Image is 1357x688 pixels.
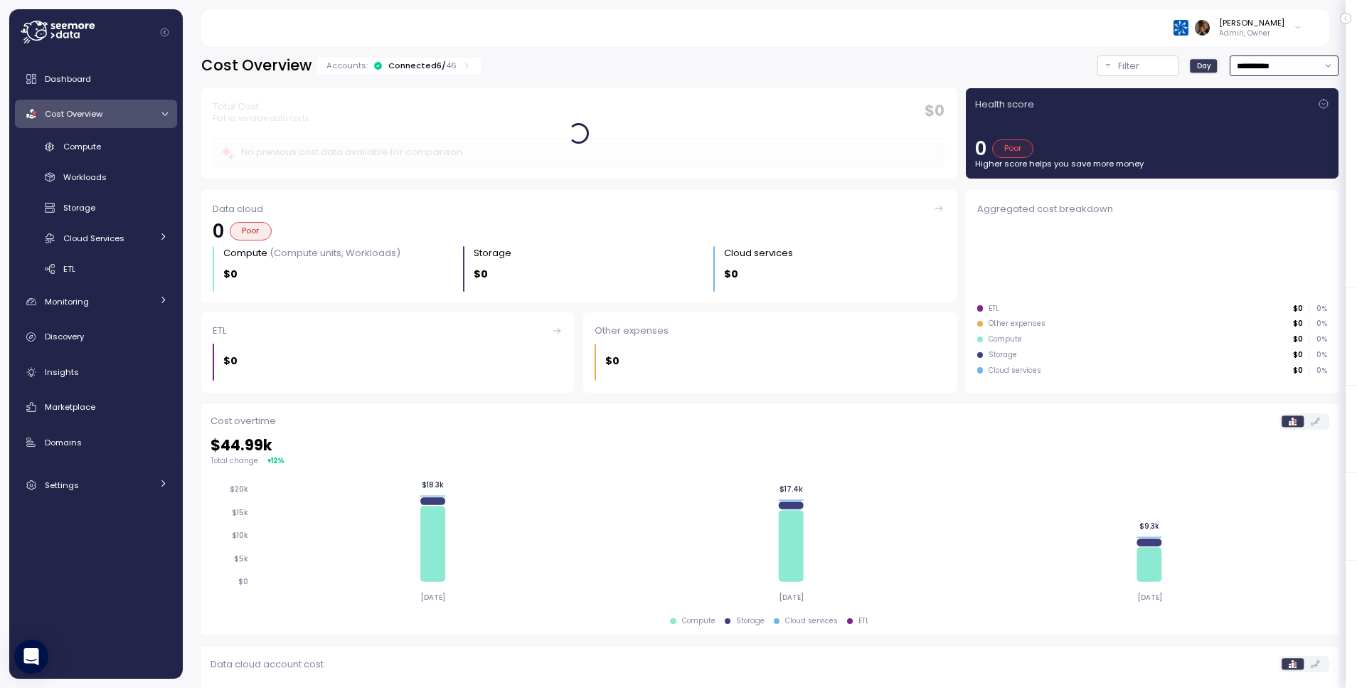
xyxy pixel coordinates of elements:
p: Data cloud account cost [211,657,324,672]
div: Storage [989,350,1017,360]
div: Aggregated cost breakdown [977,202,1327,216]
h2: Cost Overview [201,55,312,76]
img: ACg8ocLFKfaHXE38z_35D9oG4qLrdLeB_OJFy4BOGq8JL8YSOowJeg=s96-c [1195,20,1210,35]
p: Health score [975,97,1034,112]
p: Higher score helps you save more money [975,158,1329,169]
span: Workloads [63,171,107,183]
p: $0 [1293,319,1303,329]
tspan: $20k [230,485,248,494]
a: Cloud Services [15,226,177,250]
tspan: $15k [232,508,248,517]
div: Compute [989,334,1022,344]
a: Dashboard [15,65,177,93]
div: Cloud services [785,616,838,626]
div: Compute [223,246,400,260]
p: $0 [1293,366,1303,376]
p: 0 % [1309,350,1326,360]
p: 0 % [1309,319,1326,329]
tspan: [DATE] [420,593,445,602]
div: Other expenses [595,324,944,338]
div: Cloud services [724,246,793,260]
div: Poor [992,139,1034,158]
p: (Compute units, Workloads) [270,246,400,260]
tspan: [DATE] [779,593,804,602]
tspan: $10k [232,531,248,541]
p: Total change [211,456,258,466]
p: $0 [1293,304,1303,314]
div: 12 % [271,455,284,466]
a: ETL [15,257,177,280]
h2: $ 44.99k [211,435,1329,456]
a: Monitoring [15,287,177,316]
p: $0 [474,266,488,282]
a: Marketplace [15,393,177,421]
p: 0 [975,139,986,158]
p: 0 % [1309,334,1326,344]
span: Insights [45,366,79,378]
tspan: $5k [234,554,248,563]
div: Compute [682,616,715,626]
div: ETL [858,616,869,626]
button: Filter [1097,55,1178,76]
span: Day [1197,60,1211,71]
a: Domains [15,428,177,457]
a: Discovery [15,323,177,351]
p: $0 [724,266,738,282]
span: Discovery [45,331,84,342]
a: Data cloud0PoorCompute (Compute units, Workloads)$0Storage $0Cloud services $0 [201,190,957,303]
div: Other expenses [989,319,1045,329]
a: ETL$0 [201,312,574,393]
span: Domains [45,437,82,448]
p: 0 % [1309,366,1326,376]
p: 46 [446,60,457,71]
tspan: $9.3k [1139,522,1159,531]
tspan: [DATE] [1137,593,1161,602]
p: $0 [1293,334,1303,344]
span: Marketplace [45,401,95,413]
a: Compute [15,135,177,159]
p: $0 [1293,350,1303,360]
span: Cloud Services [63,233,124,244]
p: Admin, Owner [1219,28,1284,38]
div: [PERSON_NAME] [1219,17,1284,28]
tspan: $0 [238,578,248,587]
p: $0 [223,353,238,369]
p: 0 % [1309,304,1326,314]
p: 0 [213,222,224,240]
div: Cloud services [989,366,1041,376]
div: ETL [989,304,999,314]
span: Storage [63,202,95,213]
a: Insights [15,358,177,386]
tspan: $18.3k [422,481,444,490]
div: Accounts:Connected6/46 [317,58,481,74]
a: Cost Overview [15,100,177,128]
div: Open Intercom Messenger [14,640,48,674]
span: ETL [63,263,75,275]
span: Dashboard [45,73,91,85]
p: Cost overtime [211,414,276,428]
div: Storage [736,616,765,626]
div: ▾ [267,455,284,466]
p: Accounts: [326,60,368,71]
span: Compute [63,141,101,152]
p: $0 [223,266,238,282]
a: Settings [15,471,177,499]
span: Settings [45,480,79,491]
img: 68790ce639d2d68da1992664.PNG [1174,20,1188,35]
span: Cost Overview [45,108,102,120]
div: Poor [230,222,272,240]
p: $0 [605,353,619,369]
a: Storage [15,196,177,220]
div: ETL [213,324,563,338]
tspan: $17.4k [779,485,802,494]
div: Connected 6 / [388,60,457,71]
button: Collapse navigation [156,27,174,38]
a: Workloads [15,166,177,189]
span: Monitoring [45,296,89,307]
div: Data cloud [213,202,944,216]
div: Storage [474,246,511,260]
p: Filter [1118,59,1139,73]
